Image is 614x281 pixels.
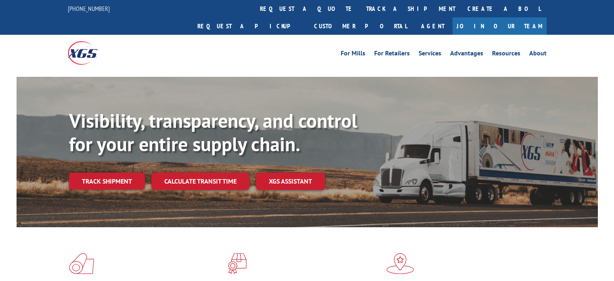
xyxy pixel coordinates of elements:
[413,17,453,35] a: Agent
[69,108,357,156] b: Visibility, transparency, and control for your entire supply chain.
[228,253,247,274] img: xgs-icon-focused-on-flooring-red
[151,173,249,190] a: Calculate transit time
[69,253,94,274] img: xgs-icon-total-supply-chain-intelligence-red
[308,17,413,35] a: Customer Portal
[450,50,483,59] a: Advantages
[492,50,520,59] a: Resources
[256,173,325,190] a: XGS ASSISTANT
[341,50,365,59] a: For Mills
[191,17,308,35] a: Request a pickup
[69,173,145,190] a: Track shipment
[68,4,110,13] a: [PHONE_NUMBER]
[419,50,441,59] a: Services
[386,253,414,274] img: xgs-icon-flagship-distribution-model-red
[529,50,547,59] a: About
[453,17,547,35] a: Join Our Team
[374,50,410,59] a: For Retailers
